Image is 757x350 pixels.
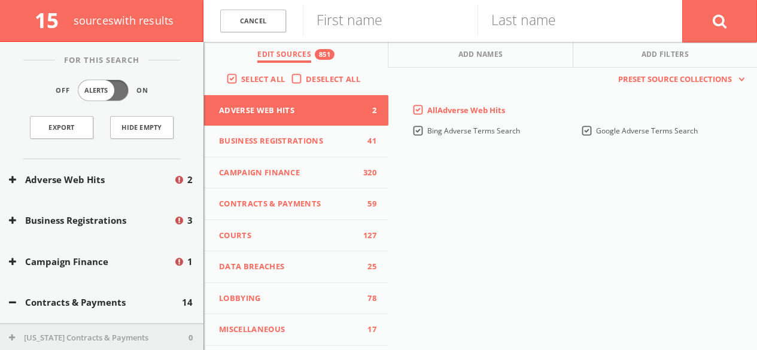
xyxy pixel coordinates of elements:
[573,42,757,68] button: Add Filters
[204,188,388,220] button: Contracts & Payments59
[612,74,738,86] span: Preset Source Collections
[9,255,174,269] button: Campaign Finance
[219,105,358,117] span: Adverse Web Hits
[204,283,388,315] button: Lobbying78
[219,293,358,305] span: Lobbying
[241,74,285,84] span: Select All
[204,220,388,252] button: Courts127
[55,54,148,66] span: For This Search
[204,42,388,68] button: Edit Sources851
[219,198,358,210] span: Contracts & Payments
[358,135,376,147] span: 41
[596,126,698,136] span: Google Adverse Terms Search
[204,95,388,126] button: Adverse Web Hits2
[204,126,388,157] button: Business Registrations41
[219,324,358,336] span: Miscellaneous
[358,230,376,242] span: 127
[204,314,388,346] button: Miscellaneous17
[110,116,174,139] button: Hide Empty
[189,332,193,344] span: 0
[219,135,358,147] span: Business Registrations
[358,324,376,336] span: 17
[136,86,148,96] span: On
[306,74,360,84] span: Deselect All
[220,10,286,33] a: Cancel
[388,42,573,68] button: Add Names
[358,167,376,179] span: 320
[642,49,689,63] span: Add Filters
[358,105,376,117] span: 2
[458,49,503,63] span: Add Names
[204,251,388,283] button: Data Breaches25
[9,332,189,344] button: [US_STATE] Contracts & Payments
[219,230,358,242] span: Courts
[9,214,174,227] button: Business Registrations
[427,105,505,115] span: All Adverse Web Hits
[30,116,93,139] a: Export
[358,198,376,210] span: 59
[257,49,311,63] span: Edit Sources
[187,255,193,269] span: 1
[9,173,174,187] button: Adverse Web Hits
[204,157,388,189] button: Campaign Finance320
[187,214,193,227] span: 3
[74,13,174,28] span: source s with results
[56,86,70,96] span: Off
[219,261,358,273] span: Data Breaches
[219,167,358,179] span: Campaign Finance
[187,173,193,187] span: 2
[182,296,193,309] span: 14
[427,126,520,136] span: Bing Adverse Terms Search
[612,74,745,86] button: Preset Source Collections
[315,49,335,60] div: 851
[9,296,182,309] button: Contracts & Payments
[35,6,69,34] span: 15
[358,261,376,273] span: 25
[358,293,376,305] span: 78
